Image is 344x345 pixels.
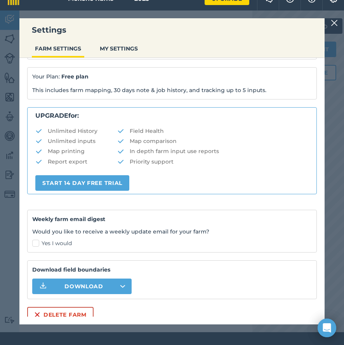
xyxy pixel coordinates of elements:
img: svg+xml;base64,PHN2ZyB4bWxucz0iaHR0cDovL3d3dy53My5vcmcvMjAwMC9zdmciIHdpZHRoPSIyMiIgaGVpZ2h0PSIzMC... [331,18,338,28]
strong: UPGRADE [35,112,68,119]
li: Unlimited History [35,127,117,135]
li: Priority support [117,157,309,166]
p: Your Plan: [32,72,312,81]
img: svg+xml;base64,PHN2ZyB4bWxucz0iaHR0cDovL3d3dy53My5vcmcvMjAwMC9zdmciIHdpZHRoPSIxNiIgaGVpZ2h0PSIyNC... [34,310,40,319]
li: Map printing [35,147,117,155]
button: FARM SETTINGS [32,41,84,56]
li: Unlimited inputs [35,137,117,145]
button: Download [32,279,132,294]
strong: Download field boundaries [32,265,312,274]
label: Yes I would [32,239,312,247]
strong: Free plan [61,73,89,80]
p: for: [35,111,309,121]
span: Download [64,282,103,290]
li: Report export [35,157,117,166]
li: Field Health [117,127,309,135]
li: Map comparison [117,137,309,145]
h4: Weekly farm email digest [32,215,312,223]
a: START 14 DAY FREE TRIAL [35,175,129,191]
p: Would you like to receive a weekly update email for your farm? [32,227,312,236]
li: In depth farm input use reports [117,147,309,155]
button: Delete farm [27,307,94,322]
button: MY SETTINGS [97,41,141,56]
p: This includes farm mapping, 30 days note & job history, and tracking up to 5 inputs. [32,86,312,94]
div: Open Intercom Messenger [318,319,336,337]
h3: Settings [19,24,325,35]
